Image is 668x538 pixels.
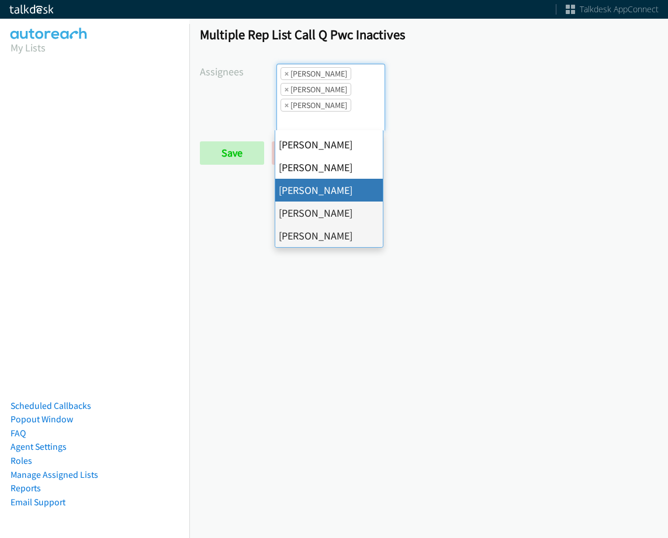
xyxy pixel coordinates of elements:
a: Email Support [11,497,65,508]
span: × [285,84,289,95]
a: Back [272,141,337,165]
a: Roles [11,455,32,466]
a: Manage Assigned Lists [11,469,98,480]
a: Reports [11,483,41,494]
li: Rodnika Murphy [281,67,351,80]
span: × [285,68,289,79]
label: Assignees [200,64,276,79]
span: × [285,99,289,111]
li: [PERSON_NAME] [275,133,383,156]
li: Trevonna Lancaster [281,99,351,112]
li: Tatiana Medina [281,83,351,96]
a: Scheduled Callbacks [11,400,91,411]
li: [PERSON_NAME] [275,156,383,179]
li: [PERSON_NAME] [275,202,383,224]
a: Agent Settings [11,441,67,452]
input: Save [200,141,264,165]
h1: Multiple Rep List Call Q Pwc Inactives [200,26,657,43]
a: My Lists [11,41,46,54]
a: Talkdesk AppConnect [566,4,659,15]
a: FAQ [11,428,26,439]
li: [PERSON_NAME] [275,224,383,247]
li: [PERSON_NAME] [275,179,383,202]
a: Popout Window [11,414,73,425]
